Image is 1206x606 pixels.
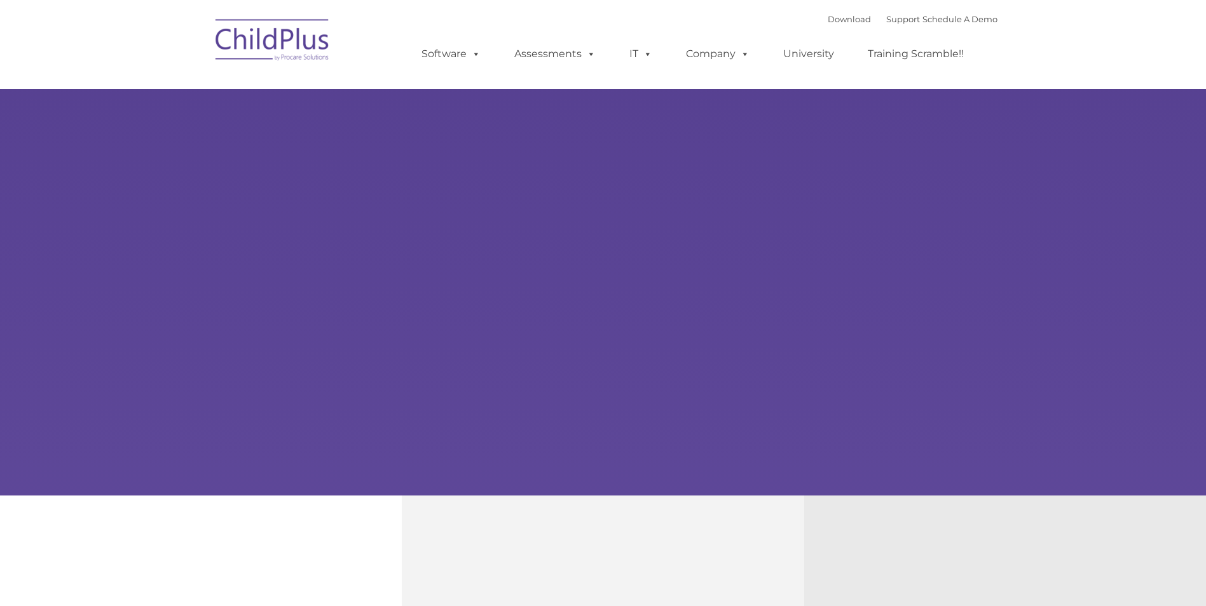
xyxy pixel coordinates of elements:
font: | [828,14,997,24]
a: Schedule A Demo [922,14,997,24]
a: Download [828,14,871,24]
a: Training Scramble!! [855,41,976,67]
a: Company [673,41,762,67]
a: Software [409,41,493,67]
a: IT [617,41,665,67]
a: Support [886,14,920,24]
img: ChildPlus by Procare Solutions [209,10,336,74]
a: Assessments [502,41,608,67]
a: University [771,41,847,67]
